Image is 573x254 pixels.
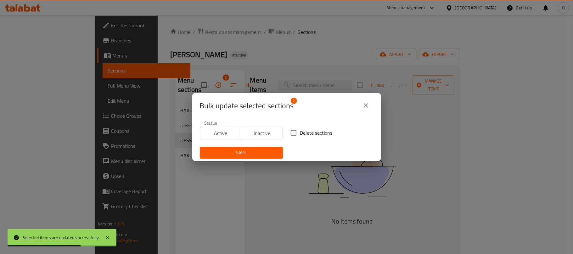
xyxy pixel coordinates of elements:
[200,101,294,111] span: Selected section count
[244,129,280,138] span: Inactive
[200,127,242,139] button: Active
[200,147,283,159] button: Save
[23,234,99,241] div: Selected items are updated successfully
[358,98,374,113] button: close
[203,129,239,138] span: Active
[205,149,278,157] span: Save
[291,98,297,104] span: 2
[300,129,333,137] span: Delete sections
[241,127,283,139] button: Inactive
